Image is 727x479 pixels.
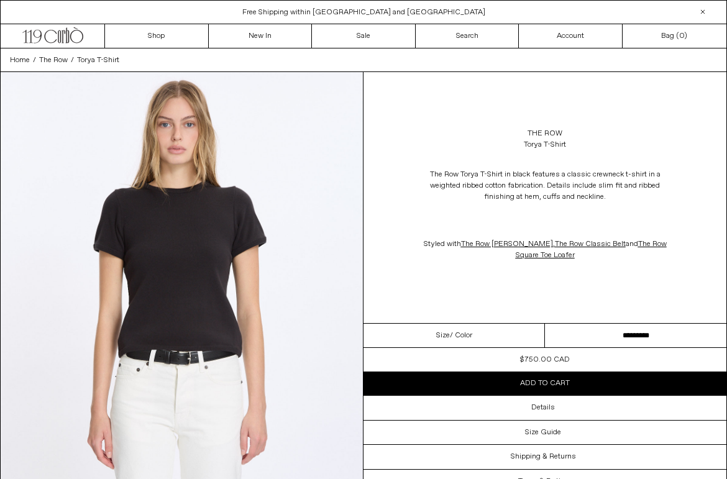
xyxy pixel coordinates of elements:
a: Torya T-Shirt [77,55,119,66]
a: The Row Classic Belt [555,239,626,249]
span: / [71,55,74,66]
a: The Row [PERSON_NAME] [461,239,553,249]
span: The Row [39,55,68,65]
h3: Details [531,403,555,412]
a: Account [519,24,623,48]
span: 0 [679,31,684,41]
span: Add to cart [520,378,570,388]
span: ) [679,30,687,42]
a: Free Shipping within [GEOGRAPHIC_DATA] and [GEOGRAPHIC_DATA] [242,7,485,17]
div: $750.00 CAD [520,354,570,365]
a: Shop [105,24,209,48]
a: Sale [312,24,416,48]
span: Styled with , and [424,239,667,260]
a: Bag () [623,24,726,48]
a: The Row [39,55,68,66]
a: Home [10,55,30,66]
span: Size [436,330,450,341]
span: / [33,55,36,66]
p: The Row Torya T-Shirt in black features a classic crewneck t-shirt in a weighted ribbed cotton fa... [421,163,669,209]
a: The Row [528,128,562,139]
div: Torya T-Shirt [524,139,566,150]
button: Add to cart [363,372,726,395]
h3: Shipping & Returns [511,452,576,461]
span: / Color [450,330,472,341]
h3: Size Guide [525,428,561,437]
span: Home [10,55,30,65]
span: Torya T-Shirt [77,55,119,65]
a: New In [209,24,313,48]
a: Search [416,24,519,48]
